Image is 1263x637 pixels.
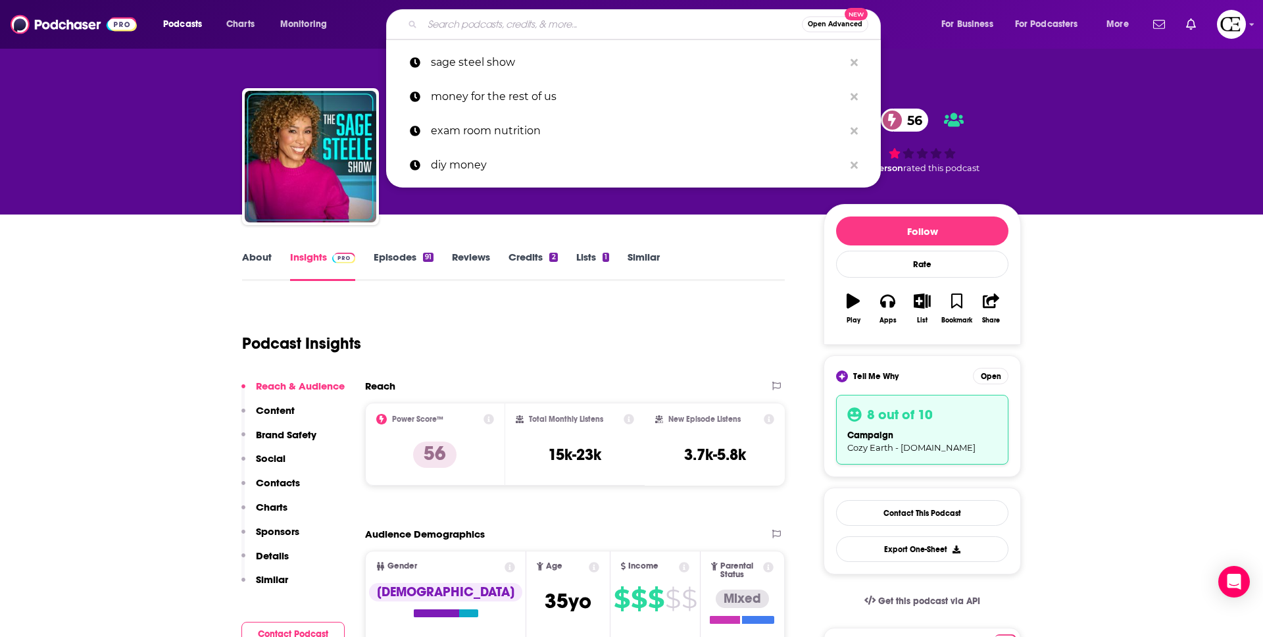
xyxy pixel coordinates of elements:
[226,15,255,34] span: Charts
[549,253,557,262] div: 2
[163,15,202,34] span: Podcasts
[413,442,457,468] p: 56
[836,500,1008,526] a: Contact This Podcast
[982,317,1000,324] div: Share
[894,109,929,132] span: 56
[431,148,844,182] p: diy money
[628,251,660,281] a: Similar
[836,251,1008,278] div: Rate
[1217,10,1246,39] button: Show profile menu
[241,549,289,574] button: Details
[11,12,137,37] img: Podchaser - Follow, Share and Rate Podcasts
[824,100,1021,182] div: 56 1 personrated this podcast
[854,585,991,617] a: Get this podcast via API
[870,285,904,332] button: Apps
[241,573,288,598] button: Similar
[387,562,417,571] span: Gender
[867,406,933,423] h3: 8 out of 10
[332,253,355,263] img: Podchaser Pro
[668,415,741,424] h2: New Episode Listens
[973,368,1008,384] button: Open
[256,404,295,417] p: Content
[867,163,903,173] span: 1 person
[974,285,1008,332] button: Share
[1181,13,1201,36] a: Show notifications dropdown
[452,251,490,281] a: Reviews
[847,442,976,453] span: Cozy Earth - [DOMAIN_NAME]
[1217,10,1246,39] span: Logged in as cozyearthaudio
[903,163,979,173] span: rated this podcast
[879,317,897,324] div: Apps
[241,452,285,476] button: Social
[386,80,881,114] a: money for the rest of us
[836,217,1008,245] button: Follow
[241,404,295,428] button: Content
[1218,566,1250,598] div: Open Intercom Messenger
[386,148,881,182] a: diy money
[631,588,647,609] span: $
[720,562,761,579] span: Parental Status
[374,251,433,281] a: Episodes91
[546,562,562,571] span: Age
[392,415,443,424] h2: Power Score™
[576,251,609,281] a: Lists1
[941,317,972,324] div: Bookmark
[256,525,299,538] p: Sponsors
[241,476,300,501] button: Contacts
[508,251,557,281] a: Credits2
[422,14,802,35] input: Search podcasts, credits, & more...
[1097,14,1145,35] button: open menu
[1106,15,1129,34] span: More
[245,91,376,222] img: The Sage Steele Show
[1148,13,1170,36] a: Show notifications dropdown
[681,588,697,609] span: $
[241,380,345,404] button: Reach & Audience
[941,15,993,34] span: For Business
[256,428,316,441] p: Brand Safety
[628,562,658,571] span: Income
[847,430,893,441] span: campaign
[241,428,316,453] button: Brand Safety
[878,596,980,607] span: Get this podcast via API
[1006,14,1097,35] button: open menu
[853,371,899,382] span: Tell Me Why
[845,8,868,20] span: New
[241,501,287,525] button: Charts
[716,590,769,608] div: Mixed
[917,317,928,324] div: List
[271,14,344,35] button: open menu
[648,588,664,609] span: $
[256,549,289,562] p: Details
[242,251,272,281] a: About
[386,45,881,80] a: sage steel show
[154,14,219,35] button: open menu
[808,21,862,28] span: Open Advanced
[242,334,361,353] h1: Podcast Insights
[665,588,680,609] span: $
[431,114,844,148] p: exam room nutrition
[603,253,609,262] div: 1
[256,501,287,513] p: Charts
[280,15,327,34] span: Monitoring
[218,14,262,35] a: Charts
[256,476,300,489] p: Contacts
[290,251,355,281] a: InsightsPodchaser Pro
[905,285,939,332] button: List
[838,372,846,380] img: tell me why sparkle
[836,285,870,332] button: Play
[1015,15,1078,34] span: For Podcasters
[545,588,591,614] span: 35 yo
[256,380,345,392] p: Reach & Audience
[939,285,974,332] button: Bookmark
[836,536,1008,562] button: Export One-Sheet
[614,588,630,609] span: $
[256,573,288,586] p: Similar
[241,525,299,549] button: Sponsors
[1217,10,1246,39] img: User Profile
[431,45,844,80] p: sage steel show
[431,80,844,114] p: money for the rest of us
[399,9,893,39] div: Search podcasts, credits, & more...
[548,445,601,465] h3: 15k-23k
